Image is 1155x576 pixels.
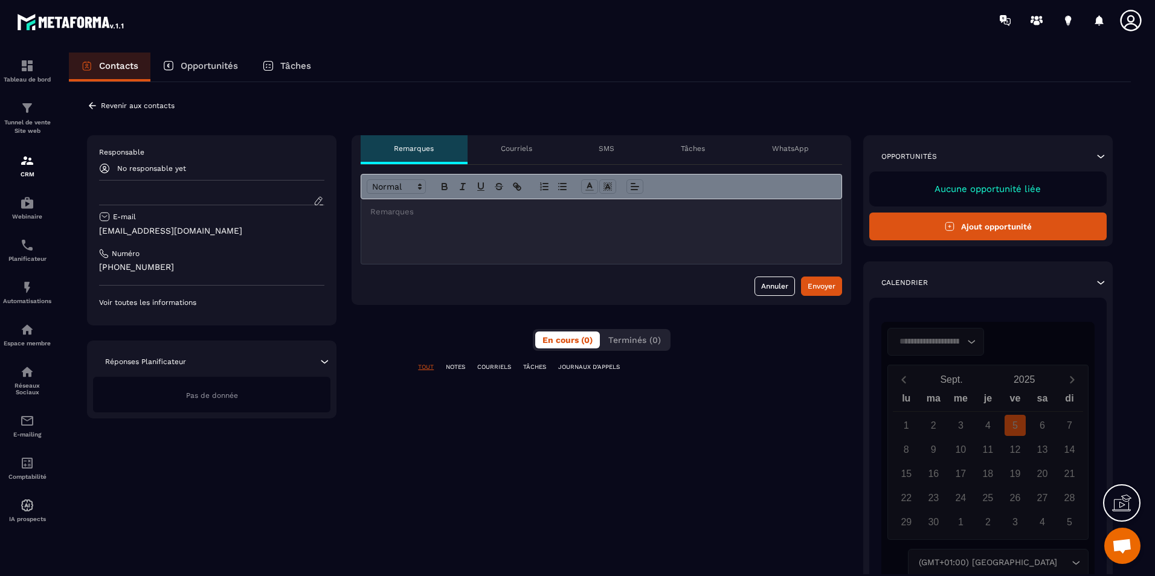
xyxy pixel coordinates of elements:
[20,498,34,513] img: automations
[3,171,51,178] p: CRM
[3,405,51,447] a: emailemailE-mailing
[881,184,1095,194] p: Aucune opportunité liée
[20,456,34,470] img: accountant
[477,363,511,371] p: COURRIELS
[3,255,51,262] p: Planificateur
[20,414,34,428] img: email
[446,363,465,371] p: NOTES
[608,335,661,345] span: Terminés (0)
[117,164,186,173] p: No responsable yet
[3,340,51,347] p: Espace membre
[3,473,51,480] p: Comptabilité
[20,365,34,379] img: social-network
[20,322,34,337] img: automations
[20,101,34,115] img: formation
[501,144,532,153] p: Courriels
[754,277,795,296] button: Annuler
[3,92,51,144] a: formationformationTunnel de vente Site web
[3,516,51,522] p: IA prospects
[101,101,175,110] p: Revenir aux contacts
[394,144,434,153] p: Remarques
[3,144,51,187] a: formationformationCRM
[558,363,620,371] p: JOURNAUX D'APPELS
[3,447,51,489] a: accountantaccountantComptabilité
[20,59,34,73] img: formation
[186,391,238,400] span: Pas de donnée
[681,144,705,153] p: Tâches
[1104,528,1141,564] a: Ouvrir le chat
[3,356,51,405] a: social-networksocial-networkRéseaux Sociaux
[3,118,51,135] p: Tunnel de vente Site web
[3,50,51,92] a: formationformationTableau de bord
[250,53,323,82] a: Tâches
[801,277,842,296] button: Envoyer
[772,144,809,153] p: WhatsApp
[3,187,51,229] a: automationsautomationsWebinaire
[99,298,324,307] p: Voir toutes les informations
[881,152,937,161] p: Opportunités
[99,147,324,157] p: Responsable
[3,76,51,83] p: Tableau de bord
[20,196,34,210] img: automations
[881,278,928,287] p: Calendrier
[3,213,51,220] p: Webinaire
[69,53,150,82] a: Contacts
[113,212,136,222] p: E-mail
[99,225,324,237] p: [EMAIL_ADDRESS][DOMAIN_NAME]
[105,357,186,366] p: Réponses Planificateur
[601,331,668,348] button: Terminés (0)
[599,144,614,153] p: SMS
[20,238,34,252] img: scheduler
[3,313,51,356] a: automationsautomationsEspace membre
[99,60,138,71] p: Contacts
[150,53,250,82] a: Opportunités
[3,298,51,304] p: Automatisations
[542,335,593,345] span: En cours (0)
[3,431,51,438] p: E-mailing
[523,363,546,371] p: TÂCHES
[20,280,34,295] img: automations
[3,382,51,395] p: Réseaux Sociaux
[181,60,238,71] p: Opportunités
[3,271,51,313] a: automationsautomationsAutomatisations
[418,363,434,371] p: TOUT
[808,280,835,292] div: Envoyer
[99,261,324,273] p: [PHONE_NUMBER]
[869,213,1107,240] button: Ajout opportunité
[17,11,126,33] img: logo
[3,229,51,271] a: schedulerschedulerPlanificateur
[280,60,311,71] p: Tâches
[535,331,600,348] button: En cours (0)
[20,153,34,168] img: formation
[112,249,140,258] p: Numéro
